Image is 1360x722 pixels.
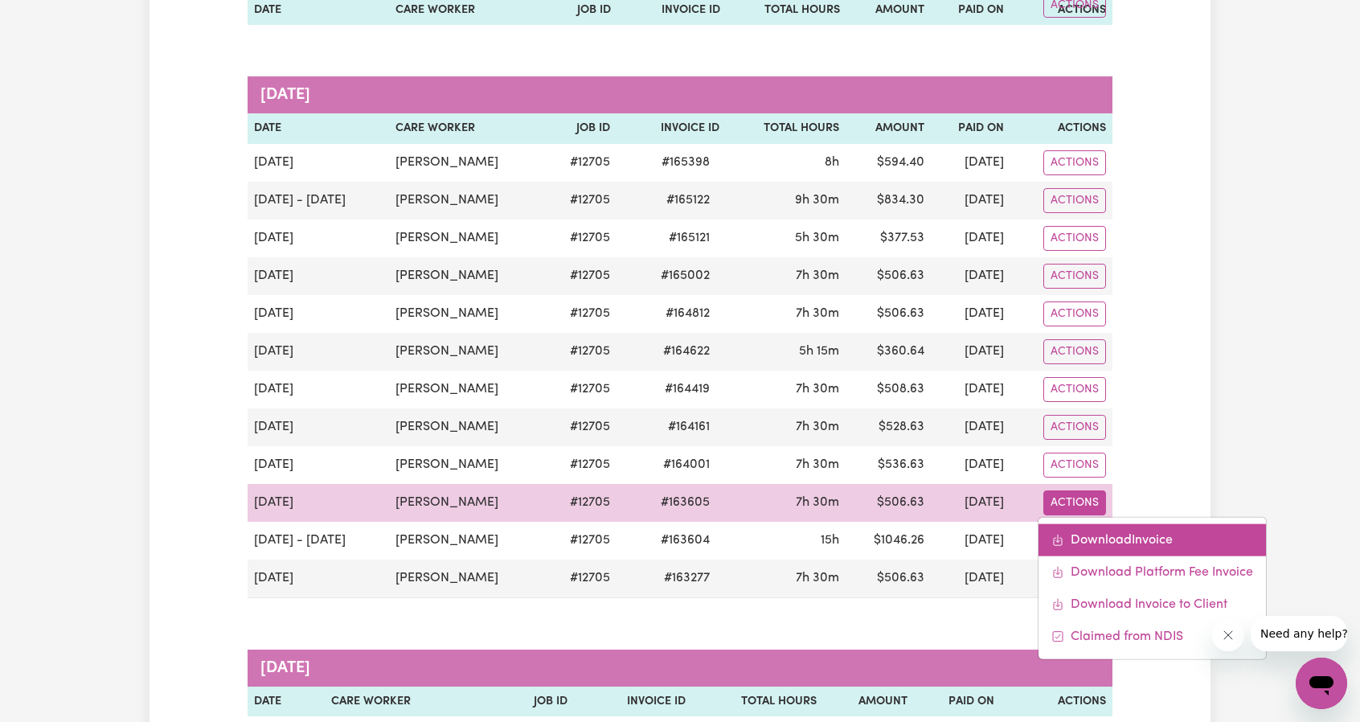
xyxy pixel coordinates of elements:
th: Job ID [545,113,617,144]
td: [DATE] [248,333,389,371]
td: $ 508.63 [846,371,932,408]
th: Date [248,113,389,144]
td: [DATE] [248,219,389,257]
td: [DATE] [931,182,1010,219]
th: Paid On [931,113,1010,144]
button: Actions [1043,226,1106,251]
span: # 164001 [653,455,719,474]
span: 8 hours [825,156,839,169]
span: 7 hours 30 minutes [796,572,839,585]
td: [DATE] [248,295,389,333]
td: # 12705 [545,484,617,522]
td: [PERSON_NAME] [389,182,545,219]
button: Actions [1043,339,1106,364]
caption: [DATE] [248,76,1112,113]
iframe: Close message [1212,619,1244,651]
td: [DATE] [931,408,1010,446]
td: # 12705 [545,144,617,182]
td: [PERSON_NAME] [389,333,545,371]
th: Total Hours [692,687,822,717]
td: $ 528.63 [846,408,932,446]
a: Mark invoice #163605 as claimed from NDIS [1038,620,1266,652]
td: # 12705 [545,371,617,408]
th: Job ID [495,687,573,717]
span: # 165121 [659,228,719,248]
td: $ 360.64 [846,333,932,371]
iframe: Button to launch messaging window [1296,658,1347,709]
td: $ 594.40 [846,144,932,182]
th: Total Hours [726,113,846,144]
td: [PERSON_NAME] [389,144,545,182]
span: 9 hours 30 minutes [795,194,839,207]
th: Amount [823,687,915,717]
span: # 164622 [653,342,719,361]
div: Actions [1038,516,1267,659]
td: [DATE] [248,371,389,408]
th: Invoice ID [574,687,693,717]
td: [DATE] - [DATE] [248,182,389,219]
button: Actions [1043,415,1106,440]
td: # 12705 [545,295,617,333]
span: 7 hours 30 minutes [796,496,839,509]
td: [PERSON_NAME] [389,295,545,333]
th: Actions [1001,687,1112,717]
th: Amount [846,113,932,144]
td: [PERSON_NAME] [389,560,545,598]
span: # 163605 [651,493,719,512]
td: [DATE] [931,333,1010,371]
td: # 12705 [545,560,617,598]
td: $ 1046.26 [846,522,932,560]
td: $ 506.63 [846,484,932,522]
a: Download invoice to CS #163605 [1038,588,1266,620]
button: Actions [1043,302,1106,326]
td: [DATE] [248,257,389,295]
td: # 12705 [545,219,617,257]
td: [DATE] [248,144,389,182]
button: Actions [1043,490,1106,515]
th: Date [248,687,325,717]
button: Actions [1043,188,1106,213]
th: Invoice ID [617,113,726,144]
iframe: Message from company [1251,616,1347,651]
td: $ 506.63 [846,295,932,333]
td: [DATE] [931,560,1010,598]
td: # 12705 [545,182,617,219]
span: 7 hours 30 minutes [796,307,839,320]
td: # 12705 [545,257,617,295]
td: [PERSON_NAME] [389,408,545,446]
span: # 165122 [657,191,719,210]
span: 7 hours 30 minutes [796,269,839,282]
td: [DATE] [931,522,1010,560]
td: # 12705 [545,522,617,560]
th: Care Worker [389,113,545,144]
span: # 164161 [658,417,719,437]
td: $ 506.63 [846,560,932,598]
td: [DATE] [248,446,389,484]
td: [DATE] [931,144,1010,182]
span: 15 hours [821,534,839,547]
th: Actions [1010,113,1112,144]
button: Actions [1043,377,1106,402]
button: Actions [1043,453,1106,478]
button: Actions [1043,264,1106,289]
span: # 164812 [656,304,719,323]
button: Actions [1043,150,1106,175]
td: # 12705 [545,408,617,446]
span: 7 hours 30 minutes [796,383,839,396]
a: Download platform fee #163605 [1038,556,1266,588]
td: [DATE] [931,371,1010,408]
span: 5 hours 15 minutes [799,345,839,358]
span: # 163604 [651,531,719,550]
td: [DATE] [248,560,389,598]
td: # 12705 [545,446,617,484]
caption: [DATE] [248,650,1112,687]
td: [PERSON_NAME] [389,219,545,257]
span: 5 hours 30 minutes [795,232,839,244]
th: Paid On [914,687,1001,717]
span: 7 hours 30 minutes [796,420,839,433]
td: [DATE] [931,257,1010,295]
td: [DATE] [931,484,1010,522]
td: $ 377.53 [846,219,932,257]
td: [DATE] [931,295,1010,333]
td: [DATE] [931,219,1010,257]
